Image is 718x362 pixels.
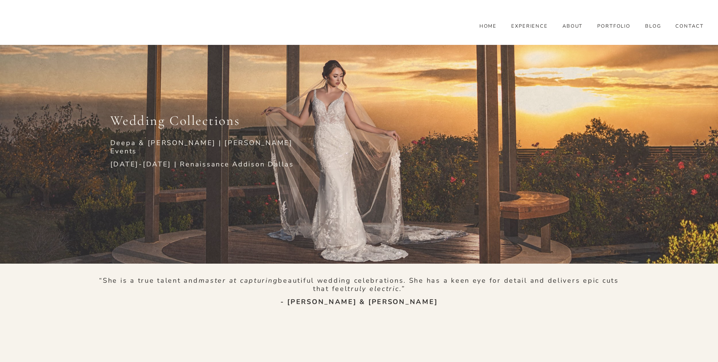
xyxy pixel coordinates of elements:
span: Wedding Collections [110,112,240,129]
a: EXPERIENCE [511,23,548,30]
img: Austin Wedding Photographer - Deepicka Mehta Photography &amp; Cinematography [14,13,175,39]
a: folder dropdown [645,23,661,30]
span: BLOG [645,24,661,30]
em: truly electric.” [347,284,405,293]
em: master at capturing [199,276,278,285]
span: Deepa & [PERSON_NAME] | [PERSON_NAME] Events [110,138,296,156]
a: HOME [479,23,497,30]
span: [DATE]-[DATE] | Renaissance Addison Dallas [110,160,294,169]
a: ABOUT [562,23,583,30]
p: “She is a true talent and beautiful wedding celebrations. She has a keen eye for detail and deliv... [97,277,621,293]
a: CONTACT [675,23,704,30]
strong: - [PERSON_NAME] & [PERSON_NAME] [280,297,438,306]
a: PORTFOLIO [597,23,631,30]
